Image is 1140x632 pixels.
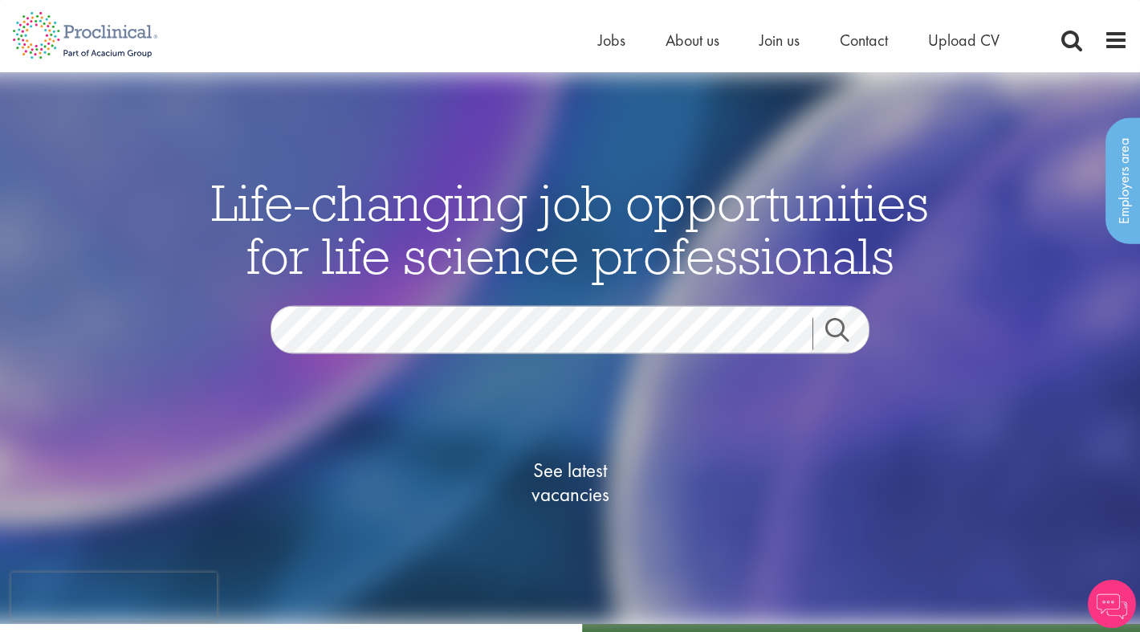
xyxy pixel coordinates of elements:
a: About us [666,30,719,51]
span: Life-changing job opportunities for life science professionals [211,169,929,287]
a: See latestvacancies [490,393,650,570]
a: Job search submit button [812,317,881,349]
a: Join us [759,30,800,51]
a: Jobs [598,30,625,51]
a: Contact [840,30,888,51]
a: Upload CV [928,30,1000,51]
span: See latest vacancies [490,458,650,506]
iframe: reCAPTCHA [11,573,217,621]
img: Chatbot [1088,580,1136,628]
